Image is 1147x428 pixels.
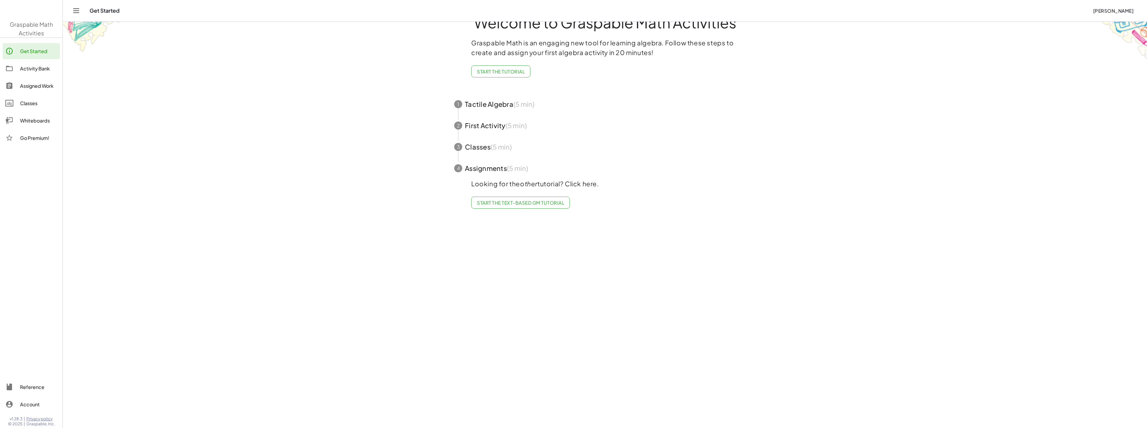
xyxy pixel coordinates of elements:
div: Whiteboards [20,117,57,125]
button: Toggle navigation [71,5,82,16]
div: 4 [454,164,462,172]
button: 1Tactile Algebra(5 min) [446,93,764,115]
span: [PERSON_NAME] [1093,8,1134,14]
p: Graspable Math is an engaging new tool for learning algebra. Follow these steps to create and ass... [471,38,739,57]
div: Account [20,400,57,408]
div: Reference [20,383,57,391]
span: v1.28.3 [10,416,22,422]
a: Classes [3,95,60,111]
span: Graspable Math Activities [10,21,53,37]
a: Privacy policy [26,416,55,422]
p: Looking for the tutorial? Click here. [471,179,739,189]
a: Reference [3,379,60,395]
button: 3Classes(5 min) [446,136,764,158]
div: Classes [20,99,57,107]
div: Get Started [20,47,57,55]
span: Graspable, Inc. [26,421,55,427]
span: Start the Text-based GM Tutorial [477,200,564,206]
span: | [24,421,25,427]
a: Activity Bank [3,60,60,76]
span: © 2025 [8,421,22,427]
button: 2First Activity(5 min) [446,115,764,136]
a: Account [3,396,60,412]
span: | [24,416,25,422]
button: [PERSON_NAME] [1088,5,1139,17]
div: Go Premium! [20,134,57,142]
div: Assigned Work [20,82,57,90]
button: Start the Tutorial [471,65,530,77]
em: other [520,180,537,188]
a: Whiteboards [3,113,60,129]
button: 4Assignments(5 min) [446,158,764,179]
span: Start the Tutorial [477,68,525,74]
div: 3 [454,143,462,151]
div: 1 [454,100,462,108]
div: Activity Bank [20,64,57,72]
a: Assigned Work [3,78,60,94]
h1: Welcome to Graspable Math Activities [442,15,768,30]
div: 2 [454,122,462,130]
a: Get Started [3,43,60,59]
a: Start the Text-based GM Tutorial [471,197,570,209]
